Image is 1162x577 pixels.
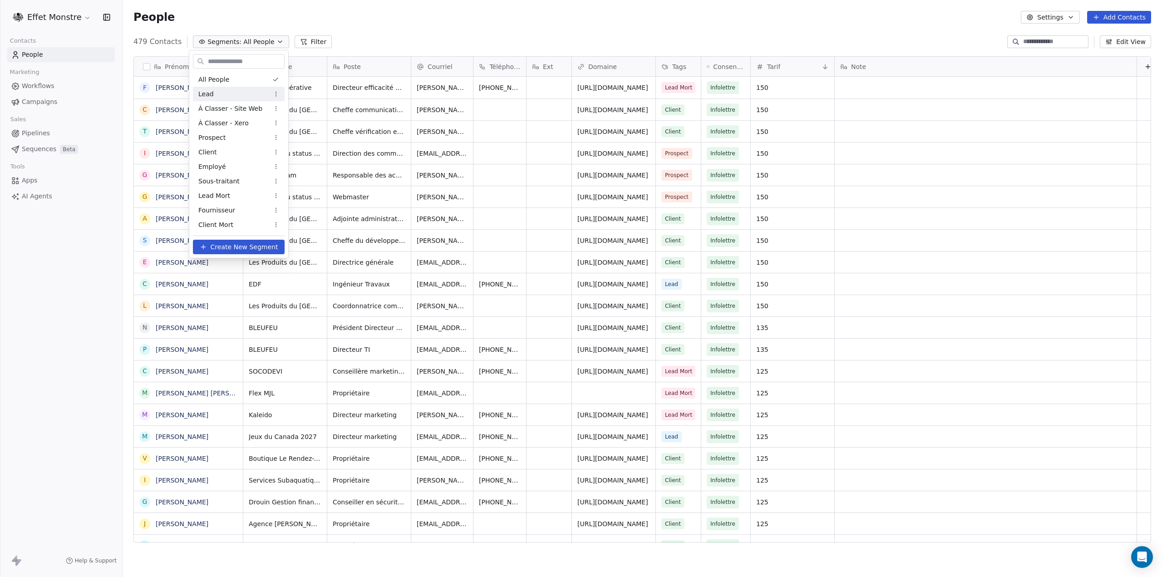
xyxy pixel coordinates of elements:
span: Create New Segment [211,242,278,252]
span: Client Mort [198,220,233,230]
span: Lead Mort [198,191,230,201]
span: Sous-traitant [198,177,240,186]
span: À Classer - Xero [198,118,249,128]
span: Prospect [198,133,226,143]
button: Create New Segment [193,240,285,254]
span: All People [198,75,229,84]
div: Suggestions [193,72,285,232]
span: Lead [198,89,214,99]
span: Employé [198,162,226,172]
span: Client [198,148,217,157]
span: À Classer - Site Web [198,104,262,113]
span: Fournisseur [198,206,235,215]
